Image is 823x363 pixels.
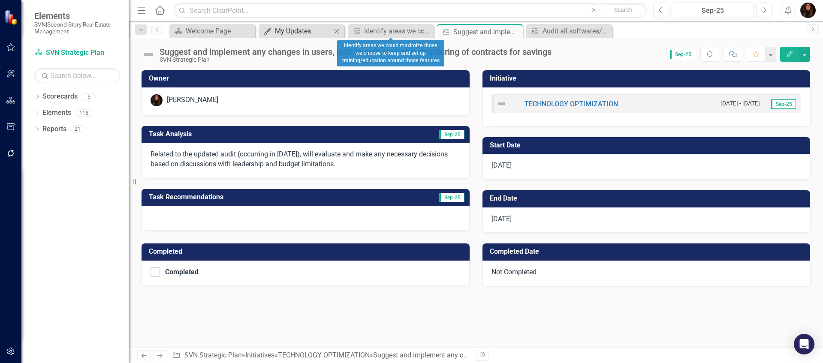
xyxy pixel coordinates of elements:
[42,108,71,118] a: Elements
[602,4,645,16] button: Search
[172,26,253,36] a: Welcome Page
[614,6,633,13] span: Search
[528,26,610,36] a: Audit all softwares/platforms used company wide and costs associated to understand the value add/...
[490,75,806,82] h3: Initiative
[151,150,461,169] p: Related to the updated audit (occurring in [DATE]), will evaluate and make any necessary decision...
[491,215,512,223] span: [DATE]
[82,93,96,100] div: 5
[490,195,806,202] h3: End Date
[490,248,806,255] h3: Completed Date
[439,193,464,202] span: Sep-25
[34,21,120,35] small: SVN|Second Story Real Estate Management
[525,100,618,108] a: TECHNOLOGY OPTIMIZATION
[373,351,684,359] div: Suggest and implement any changes in users, cuts in software or restructuring of contracts for sa...
[75,109,92,117] div: 115
[42,124,66,134] a: Reports
[350,26,431,36] a: Identify areas we could maximize those we choose to keep and set up training/education around tho...
[167,95,218,105] div: [PERSON_NAME]
[337,40,444,66] div: Identify areas we could maximize those we choose to keep and set up training/education around tho...
[261,26,332,36] a: My Updates
[794,334,814,354] div: Open Intercom Messenger
[149,75,465,82] h3: Owner
[453,27,521,37] div: Suggest and implement any changes in users, cuts in software or restructuring of contracts for sa...
[34,68,120,83] input: Search Below...
[675,6,751,16] div: Sep-25
[439,130,464,139] span: Sep-25
[670,50,695,59] span: Sep-25
[160,57,552,63] div: SVN Strategic Plan
[184,351,242,359] a: SVN Strategic Plan
[278,351,370,359] a: TECHNOLOGY OPTIMIZATION
[142,48,155,61] img: Not Defined
[34,48,120,58] a: SVN Strategic Plan
[42,92,78,102] a: Scorecards
[174,3,647,18] input: Search ClearPoint...
[672,3,754,18] button: Sep-25
[800,3,816,18] img: Jill Allen
[149,193,383,201] h3: Task Recommendations
[34,11,120,21] span: Elements
[275,26,332,36] div: My Updates
[4,10,19,25] img: ClearPoint Strategy
[149,130,345,138] h3: Task Analysis
[721,99,760,108] small: [DATE] - [DATE]
[151,94,163,106] img: Jill Allen
[71,126,84,133] div: 21
[491,161,512,169] span: [DATE]
[160,47,552,57] div: Suggest and implement any changes in users, cuts in software or restructuring of contracts for sa...
[186,26,253,36] div: Welcome Page
[149,248,465,255] h3: Completed
[364,26,431,36] div: Identify areas we could maximize those we choose to keep and set up training/education around tho...
[482,261,811,286] div: Not Completed
[490,141,806,149] h3: Start Date
[543,26,610,36] div: Audit all softwares/platforms used company wide and costs associated to understand the value add/...
[245,351,274,359] a: Initiatives
[771,99,796,109] span: Sep-25
[496,99,506,109] img: Not Defined
[172,351,469,360] div: » » »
